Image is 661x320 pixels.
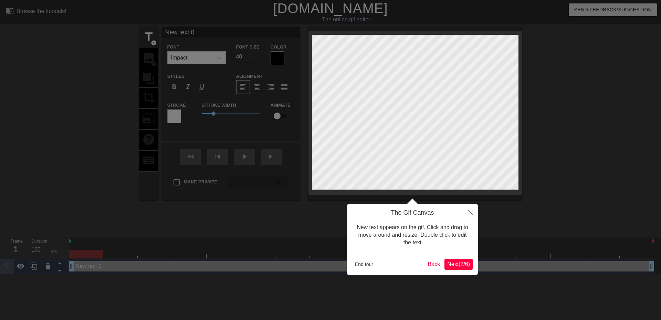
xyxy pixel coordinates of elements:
[352,217,473,254] div: New text appears on the gif. Click and drag to move around and resize. Double click to edit the text
[352,259,376,269] button: End tour
[447,261,470,267] span: Next ( 2 / 6 )
[463,204,478,220] button: Close
[352,209,473,217] h4: The Gif Canvas
[425,259,443,270] button: Back
[444,259,473,270] button: Next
